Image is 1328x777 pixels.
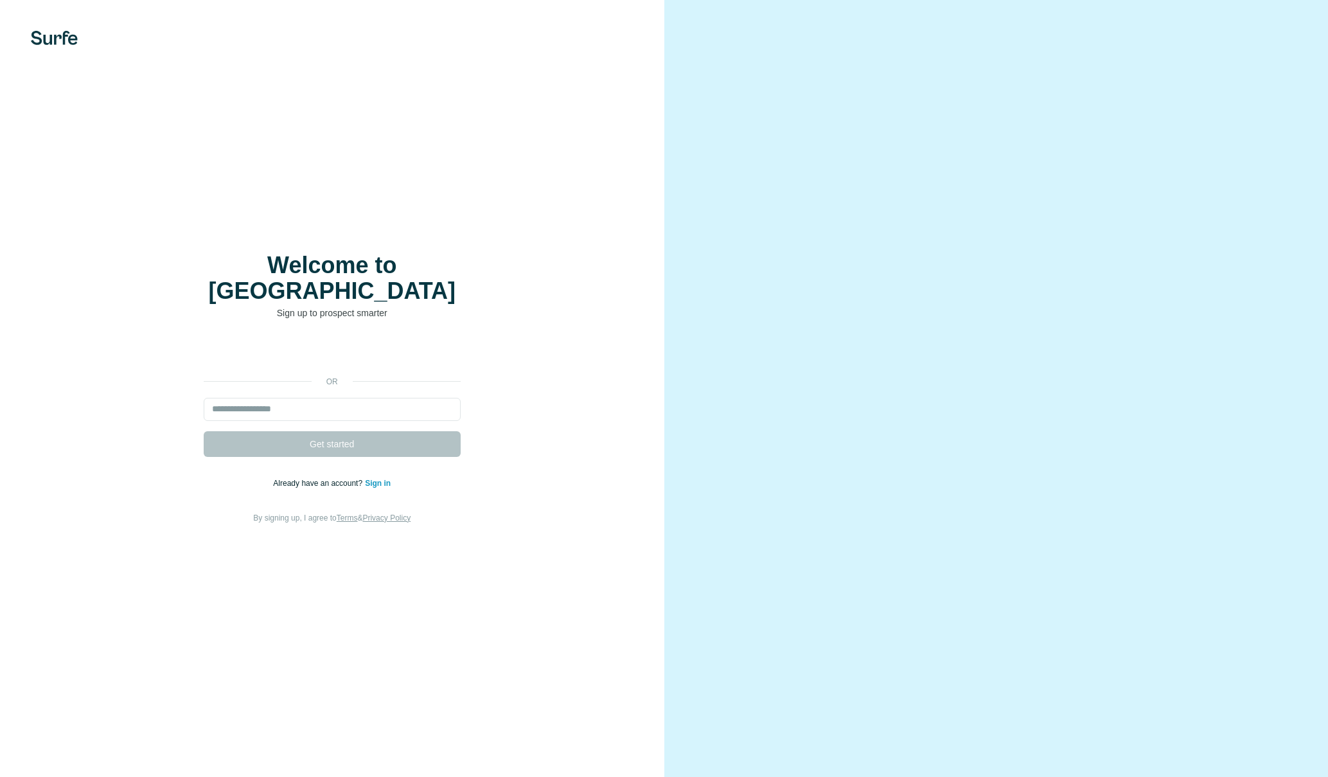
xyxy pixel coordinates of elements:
[204,307,461,319] p: Sign up to prospect smarter
[312,376,353,388] p: or
[253,514,411,522] span: By signing up, I agree to &
[337,514,358,522] a: Terms
[31,31,78,45] img: Surfe's logo
[197,339,467,367] iframe: Sign in with Google Button
[273,479,365,488] span: Already have an account?
[362,514,411,522] a: Privacy Policy
[204,253,461,304] h1: Welcome to [GEOGRAPHIC_DATA]
[365,479,391,488] a: Sign in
